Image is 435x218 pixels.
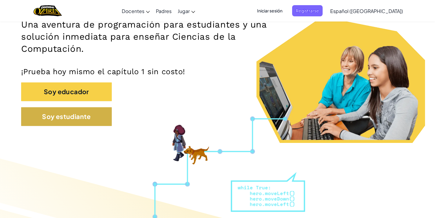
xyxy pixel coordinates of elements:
[327,3,406,19] a: Español ([GEOGRAPHIC_DATA])
[21,18,284,55] h2: Una aventura de programación para estudiantes y una solución inmediata para enseñar Ciencias de l...
[119,3,153,19] a: Docentes
[122,8,144,14] span: Docentes
[153,3,175,19] a: Padres
[21,67,414,77] p: ¡Prueba hoy mismo el capítulo 1 sin costo!
[34,5,62,17] img: Home
[253,5,286,16] button: Iniciar sesión
[292,5,323,16] button: Registrarse
[21,107,112,126] button: Soy estudiante
[34,5,62,17] a: Ozaria by CodeCombat logo
[178,8,190,14] span: Jugar
[21,82,112,101] button: Soy educador
[175,3,198,19] a: Jugar
[330,8,403,14] span: Español ([GEOGRAPHIC_DATA])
